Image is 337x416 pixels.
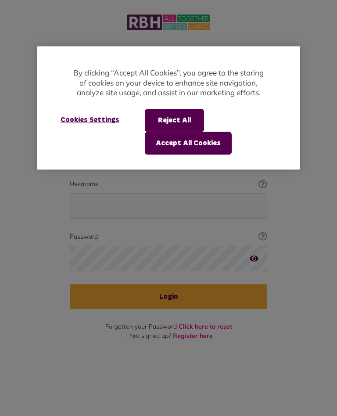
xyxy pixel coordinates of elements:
button: Reject All [145,109,204,132]
div: Cookie banner [37,47,300,170]
div: Privacy [37,47,300,170]
button: Cookies Settings [50,109,130,131]
button: Accept All Cookies [145,132,232,155]
p: By clicking “Accept All Cookies”, you agree to the storing of cookies on your device to enhance s... [72,68,265,98]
